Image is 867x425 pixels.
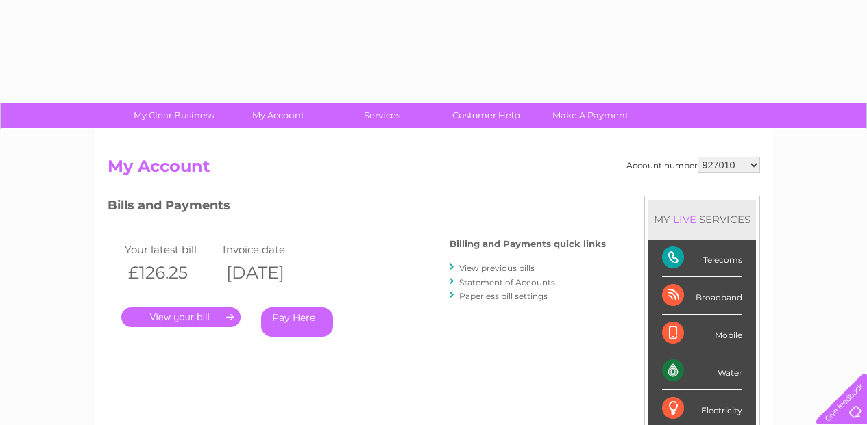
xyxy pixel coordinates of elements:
a: Customer Help [430,103,543,128]
td: Your latest bill [121,240,220,259]
div: Telecoms [662,240,742,277]
a: My Account [221,103,334,128]
div: Water [662,352,742,390]
a: Pay Here [261,307,333,337]
h2: My Account [108,157,760,183]
div: Mobile [662,315,742,352]
h4: Billing and Payments quick links [450,239,606,249]
th: £126.25 [121,259,220,287]
a: . [121,307,241,327]
a: Paperless bill settings [459,291,548,301]
h3: Bills and Payments [108,196,606,220]
a: My Clear Business [117,103,230,128]
td: Invoice date [219,240,318,259]
div: LIVE [670,213,699,226]
a: View previous bills [459,263,535,273]
a: Make A Payment [534,103,647,128]
th: [DATE] [219,259,318,287]
div: Broadband [662,277,742,315]
div: MY SERVICES [648,200,756,239]
a: Services [326,103,439,128]
a: Statement of Accounts [459,277,555,287]
div: Account number [626,157,760,173]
